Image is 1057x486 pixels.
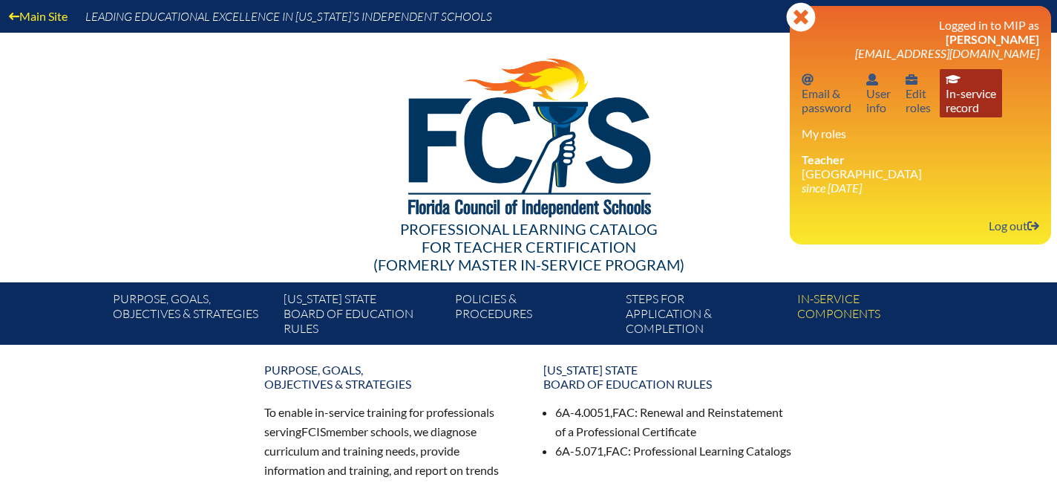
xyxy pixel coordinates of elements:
span: FCIS [301,424,326,438]
svg: User info [866,74,878,85]
span: [EMAIL_ADDRESS][DOMAIN_NAME] [855,46,1039,60]
svg: Email password [802,74,814,85]
a: User infoEditroles [900,69,937,117]
img: FCISlogo221.eps [376,33,682,236]
li: 6A-5.071, : Professional Learning Catalogs [555,441,793,461]
a: [US_STATE] StateBoard of Education rules [534,357,802,397]
span: FAC [606,444,628,458]
a: Email passwordEmail &password [796,69,857,117]
a: [US_STATE] StateBoard of Education rules [278,288,448,345]
a: Main Site [3,6,73,26]
a: Purpose, goals,objectives & strategies [255,357,523,397]
span: [PERSON_NAME] [946,32,1039,46]
span: FAC [612,405,635,419]
a: Log outLog out [983,216,1045,236]
h3: My roles [802,126,1039,140]
svg: User info [906,74,917,85]
a: Purpose, goals,objectives & strategies [107,288,278,345]
a: User infoUserinfo [860,69,897,117]
a: In-service recordIn-servicerecord [940,69,1002,117]
li: 6A-4.0051, : Renewal and Reinstatement of a Professional Certificate [555,403,793,441]
span: for Teacher Certification [422,238,636,256]
div: Professional Learning Catalog (formerly Master In-service Program) [101,220,956,273]
h3: Logged in to MIP as [802,18,1039,60]
svg: Log out [1027,220,1039,232]
i: since [DATE] [802,181,862,195]
a: Steps forapplication & completion [620,288,791,345]
li: [GEOGRAPHIC_DATA] [802,152,1039,195]
svg: Close [786,2,816,32]
svg: In-service record [946,74,961,85]
span: Teacher [802,152,845,166]
a: Policies &Procedures [449,288,620,345]
a: In-servicecomponents [791,288,962,345]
